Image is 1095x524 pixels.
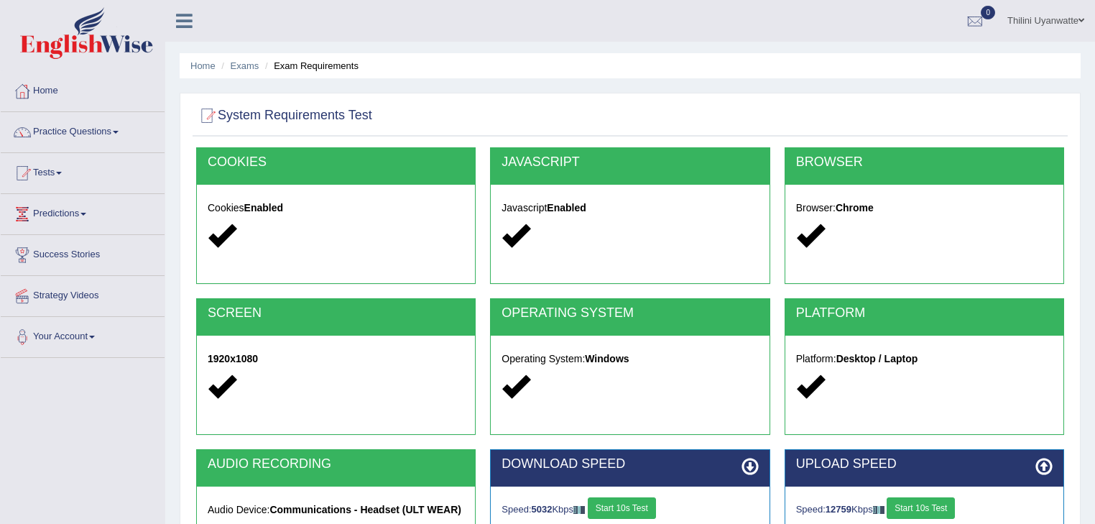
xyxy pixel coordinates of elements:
[588,497,656,519] button: Start 10s Test
[796,306,1053,321] h2: PLATFORM
[573,506,585,514] img: ajax-loader-fb-connection.gif
[502,306,758,321] h2: OPERATING SYSTEM
[208,155,464,170] h2: COOKIES
[269,504,461,515] strong: Communications - Headset (ULT WEAR)
[190,60,216,71] a: Home
[231,60,259,71] a: Exams
[502,497,758,523] div: Speed: Kbps
[796,354,1053,364] h5: Platform:
[208,457,464,472] h2: AUDIO RECORDING
[826,504,851,515] strong: 12759
[796,497,1053,523] div: Speed: Kbps
[244,202,283,213] strong: Enabled
[585,353,629,364] strong: Windows
[1,71,165,107] a: Home
[502,203,758,213] h5: Javascript
[1,235,165,271] a: Success Stories
[1,153,165,189] a: Tests
[502,354,758,364] h5: Operating System:
[1,317,165,353] a: Your Account
[208,505,464,515] h5: Audio Device:
[1,276,165,312] a: Strategy Videos
[532,504,553,515] strong: 5032
[796,457,1053,472] h2: UPLOAD SPEED
[196,105,372,127] h2: System Requirements Test
[1,194,165,230] a: Predictions
[262,59,359,73] li: Exam Requirements
[796,203,1053,213] h5: Browser:
[981,6,995,19] span: 0
[873,506,884,514] img: ajax-loader-fb-connection.gif
[208,306,464,321] h2: SCREEN
[208,353,258,364] strong: 1920x1080
[547,202,586,213] strong: Enabled
[502,457,758,472] h2: DOWNLOAD SPEED
[208,203,464,213] h5: Cookies
[502,155,758,170] h2: JAVASCRIPT
[836,353,918,364] strong: Desktop / Laptop
[836,202,874,213] strong: Chrome
[887,497,955,519] button: Start 10s Test
[1,112,165,148] a: Practice Questions
[796,155,1053,170] h2: BROWSER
